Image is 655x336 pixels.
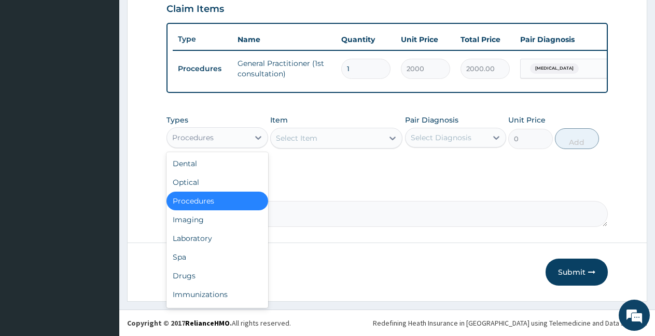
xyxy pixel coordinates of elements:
div: Chat with us now [54,58,174,72]
th: Name [232,29,336,50]
div: Select Diagnosis [411,132,471,143]
span: We're online! [60,101,143,206]
div: Laboratory [166,229,268,248]
label: Types [166,116,188,125]
div: Imaging [166,210,268,229]
td: Procedures [173,59,232,78]
label: Pair Diagnosis [405,115,458,125]
th: Total Price [455,29,515,50]
div: Redefining Heath Insurance in [GEOGRAPHIC_DATA] using Telemedicine and Data Science! [373,318,647,328]
td: General Practitioner (1st consultation) [232,53,336,84]
th: Type [173,30,232,49]
label: Comment [166,186,608,195]
th: Quantity [336,29,396,50]
a: RelianceHMO [185,318,230,328]
th: Pair Diagnosis [515,29,629,50]
div: Spa [166,248,268,266]
div: Procedures [172,132,214,143]
label: Unit Price [508,115,546,125]
footer: All rights reserved. [119,310,655,336]
button: Add [555,128,599,149]
div: Dental [166,154,268,173]
div: Minimize live chat window [170,5,195,30]
div: Drugs [166,266,268,285]
th: Unit Price [396,29,455,50]
strong: Copyright © 2017 . [127,318,232,328]
div: Others [166,304,268,322]
h3: Claim Items [166,4,224,15]
span: [MEDICAL_DATA] [530,63,579,74]
textarea: Type your message and hit 'Enter' [5,225,198,261]
button: Submit [546,259,608,286]
div: Select Item [276,133,317,143]
div: Immunizations [166,285,268,304]
div: Optical [166,173,268,192]
label: Item [270,115,288,125]
img: d_794563401_company_1708531726252_794563401 [19,52,42,78]
div: Procedures [166,192,268,210]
